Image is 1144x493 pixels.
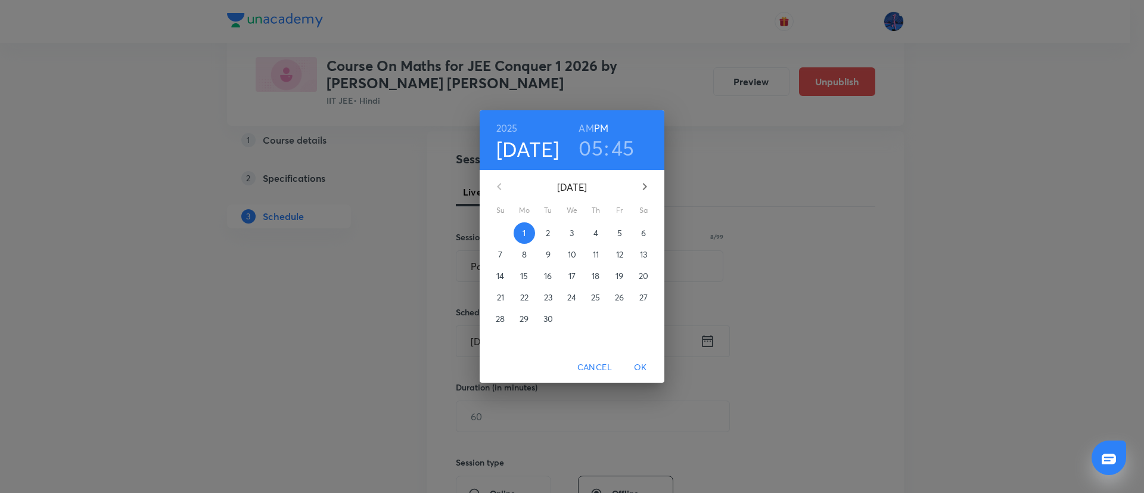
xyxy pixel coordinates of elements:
p: 23 [544,292,552,303]
button: [DATE] [496,137,559,162]
p: 3 [570,227,574,239]
button: 23 [537,287,559,308]
button: 1 [514,222,535,244]
p: 20 [639,270,648,282]
button: 22 [514,287,535,308]
button: 7 [490,244,511,265]
button: 6 [633,222,654,244]
p: 16 [544,270,552,282]
p: 29 [520,313,529,325]
button: 13 [633,244,654,265]
button: 19 [609,265,630,287]
button: 8 [514,244,535,265]
p: 7 [498,249,502,261]
p: 9 [546,249,551,261]
span: We [561,204,583,216]
p: 27 [639,292,648,303]
button: 20 [633,265,654,287]
p: 12 [616,249,623,261]
p: 10 [568,249,576,261]
span: Fr [609,204,630,216]
button: 14 [490,265,511,287]
p: 11 [593,249,599,261]
p: 18 [592,270,599,282]
button: OK [621,356,660,379]
span: Th [585,204,607,216]
button: 3 [561,222,583,244]
button: 9 [537,244,559,265]
button: 24 [561,287,583,308]
p: 2 [546,227,550,239]
button: 21 [490,287,511,308]
button: 4 [585,222,607,244]
p: 28 [496,313,505,325]
p: 24 [567,292,576,303]
span: OK [626,360,655,375]
button: 12 [609,244,630,265]
p: 21 [497,292,504,303]
p: 5 [617,227,622,239]
button: 2 [537,222,559,244]
button: 2025 [496,120,518,137]
p: 25 [591,292,600,303]
button: Cancel [573,356,617,379]
button: 11 [585,244,607,265]
p: 17 [568,270,576,282]
p: 30 [543,313,553,325]
p: 4 [593,227,598,239]
span: Tu [537,204,559,216]
p: 13 [640,249,647,261]
button: 45 [611,135,635,160]
p: 26 [615,292,624,303]
button: 25 [585,287,607,308]
span: Mo [514,204,535,216]
button: PM [594,120,608,137]
button: 10 [561,244,583,265]
button: 26 [609,287,630,308]
h3: : [604,135,609,160]
button: 15 [514,265,535,287]
p: 15 [520,270,528,282]
p: [DATE] [514,180,630,194]
button: 5 [609,222,630,244]
button: 30 [537,308,559,330]
button: 27 [633,287,654,308]
p: 22 [520,292,529,303]
button: 17 [561,265,583,287]
button: AM [579,120,593,137]
button: 05 [579,135,603,160]
p: 19 [615,270,623,282]
button: 16 [537,265,559,287]
p: 8 [522,249,527,261]
button: 29 [514,308,535,330]
button: 18 [585,265,607,287]
p: 6 [641,227,646,239]
span: Sa [633,204,654,216]
p: 14 [496,270,504,282]
span: Cancel [577,360,612,375]
span: Su [490,204,511,216]
p: 1 [523,227,526,239]
button: 28 [490,308,511,330]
